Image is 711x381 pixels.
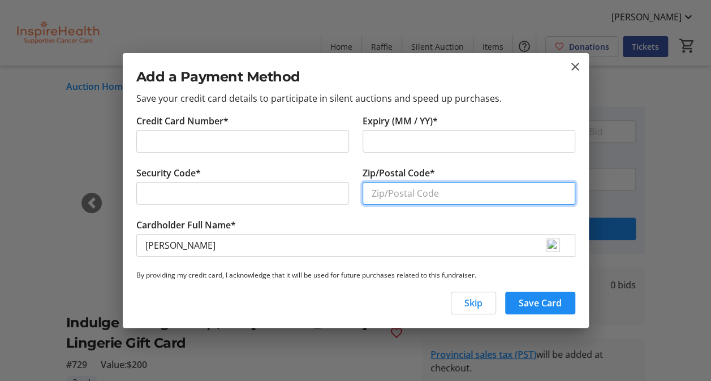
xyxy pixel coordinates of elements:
[546,239,560,252] img: npw-badge-icon-locked.svg
[136,114,229,128] label: Credit Card Number*
[519,296,562,310] span: Save Card
[136,166,201,180] label: Security Code*
[363,166,435,180] label: Zip/Postal Code*
[372,135,566,148] iframe: Secure expiration date input frame
[136,92,575,105] p: Save your credit card details to participate in silent auctions and speed up purchases.
[451,292,496,314] button: Skip
[363,114,438,128] label: Expiry (MM / YY)*
[136,270,575,280] p: By providing my credit card, I acknowledge that it will be used for future purchases related to t...
[505,292,575,314] button: Save Card
[136,218,236,232] label: Cardholder Full Name*
[136,234,575,257] input: Card Holder Name
[145,187,340,200] iframe: Secure CVC input frame
[568,60,582,73] button: close
[136,67,575,87] h2: Add a Payment Method
[464,296,482,310] span: Skip
[145,135,340,148] iframe: Secure card number input frame
[363,182,575,205] input: Zip/Postal Code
